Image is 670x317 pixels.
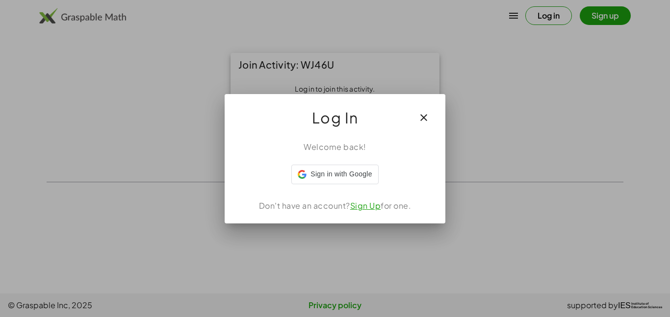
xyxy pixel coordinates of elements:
[310,169,372,179] span: Sign in with Google
[312,106,359,129] span: Log In
[236,141,434,153] div: Welcome back!
[350,200,381,211] a: Sign Up
[236,200,434,212] div: Don't have an account? for one.
[291,165,378,184] div: Sign in with Google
